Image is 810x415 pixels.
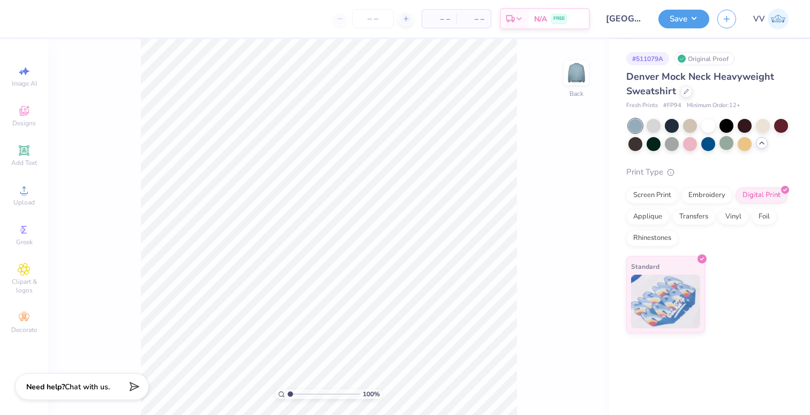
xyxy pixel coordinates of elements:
[5,277,43,295] span: Clipart & logos
[463,13,484,25] span: – –
[553,15,565,22] span: FREE
[65,382,110,392] span: Chat with us.
[16,238,33,246] span: Greek
[534,13,547,25] span: N/A
[753,9,789,29] a: VV
[681,187,732,203] div: Embroidery
[626,166,789,178] div: Print Type
[13,198,35,207] span: Upload
[631,261,659,272] span: Standard
[672,209,715,225] div: Transfers
[674,52,734,65] div: Original Proof
[626,52,669,65] div: # 511079A
[569,89,583,99] div: Back
[626,209,669,225] div: Applique
[736,187,787,203] div: Digital Print
[626,230,678,246] div: Rhinestones
[12,79,37,88] span: Image AI
[26,382,65,392] strong: Need help?
[768,9,789,29] img: Via Villanueva
[631,275,700,328] img: Standard
[12,119,36,127] span: Designs
[752,209,777,225] div: Foil
[718,209,748,225] div: Vinyl
[11,326,37,334] span: Decorate
[363,389,380,399] span: 100 %
[687,101,740,110] span: Minimum Order: 12 +
[626,101,658,110] span: Fresh Prints
[352,9,394,28] input: – –
[598,8,650,29] input: Untitled Design
[663,101,681,110] span: # FP94
[658,10,709,28] button: Save
[626,70,774,97] span: Denver Mock Neck Heavyweight Sweatshirt
[429,13,450,25] span: – –
[566,62,587,84] img: Back
[11,159,37,167] span: Add Text
[753,13,765,25] span: VV
[626,187,678,203] div: Screen Print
